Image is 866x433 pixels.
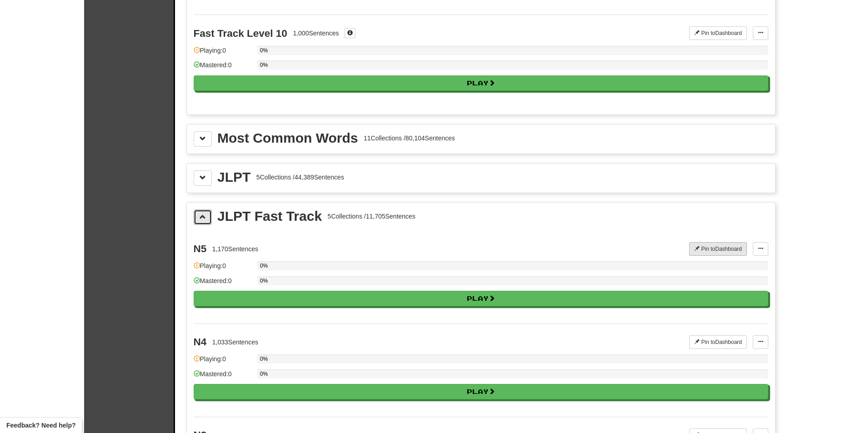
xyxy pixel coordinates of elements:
[194,291,768,306] button: Play
[194,354,253,369] div: Playing: 0
[293,29,339,38] div: 1,000 Sentences
[212,244,258,254] div: 1,170 Sentences
[689,335,747,349] button: Pin toDashboard
[194,60,253,75] div: Mastered: 0
[194,75,768,91] button: Play
[256,173,344,182] div: 5 Collections / 44,389 Sentences
[6,421,75,430] span: Open feedback widget
[194,276,253,291] div: Mastered: 0
[217,170,250,184] div: JLPT
[364,134,455,143] div: 11 Collections / 80,104 Sentences
[212,338,258,347] div: 1,033 Sentences
[217,209,322,223] div: JLPT Fast Track
[194,46,253,61] div: Playing: 0
[194,261,253,276] div: Playing: 0
[194,384,768,399] button: Play
[194,243,207,254] div: N5
[689,242,747,256] button: Pin toDashboard
[194,336,207,348] div: N4
[194,369,253,384] div: Mastered: 0
[217,131,358,145] div: Most Common Words
[328,212,415,221] div: 5 Collections / 11,705 Sentences
[194,28,287,39] div: Fast Track Level 10
[689,26,747,40] button: Pin toDashboard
